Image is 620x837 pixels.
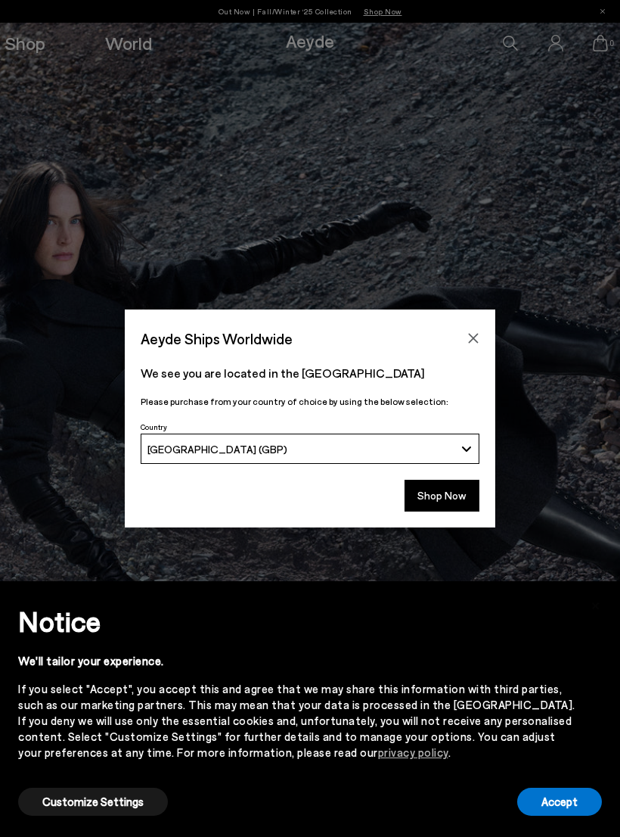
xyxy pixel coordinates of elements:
[462,327,485,350] button: Close
[18,681,578,761] div: If you select "Accept", you accept this and agree that we may share this information with third p...
[591,593,601,615] span: ×
[18,653,578,669] div: We'll tailor your experience.
[141,422,167,431] span: Country
[141,394,479,409] p: Please purchase from your country of choice by using the below selection:
[18,788,168,816] button: Customize Settings
[18,602,578,641] h2: Notice
[517,788,602,816] button: Accept
[405,480,479,512] button: Shop Now
[141,325,293,352] span: Aeyde Ships Worldwide
[147,443,287,456] span: [GEOGRAPHIC_DATA] (GBP)
[141,364,479,382] p: We see you are located in the [GEOGRAPHIC_DATA]
[578,586,614,622] button: Close this notice
[378,745,448,759] a: privacy policy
